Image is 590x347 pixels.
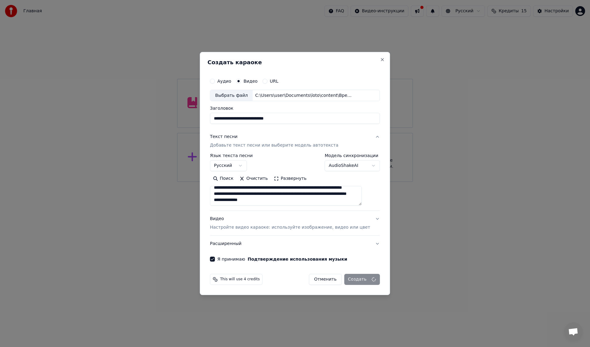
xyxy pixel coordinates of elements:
button: Развернуть [271,174,309,184]
button: Текст песниДобавьте текст песни или выберите модель автотекста [210,129,380,154]
button: Я принимаю [248,257,347,261]
label: Аудио [217,79,231,83]
h2: Создать караоке [207,60,382,65]
button: Поиск [210,174,236,184]
label: Модель синхронизации [325,154,380,158]
div: Видео [210,216,370,231]
p: Настройте видео караоке: используйте изображение, видео или цвет [210,224,370,231]
div: Выбрать файл [210,90,253,101]
label: Я принимаю [217,257,347,261]
span: This will use 4 credits [220,277,260,282]
label: Заголовок [210,106,380,111]
button: Очистить [237,174,271,184]
div: Текст песниДобавьте текст песни или выберите модель автотекста [210,154,380,211]
label: Язык текста песни [210,154,253,158]
button: Расширенный [210,236,380,252]
button: ВидеоНастройте видео караоке: используйте изображение, видео или цвет [210,211,380,236]
p: Добавьте текст песни или выберите модель автотекста [210,143,338,149]
label: URL [270,79,278,83]
div: Текст песни [210,134,238,140]
button: Отменить [309,274,342,285]
div: C:\Users\user\Documents\loto\content\Время и стекло - Имя любимое мое.mp4 [253,93,357,99]
label: Видео [243,79,258,83]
